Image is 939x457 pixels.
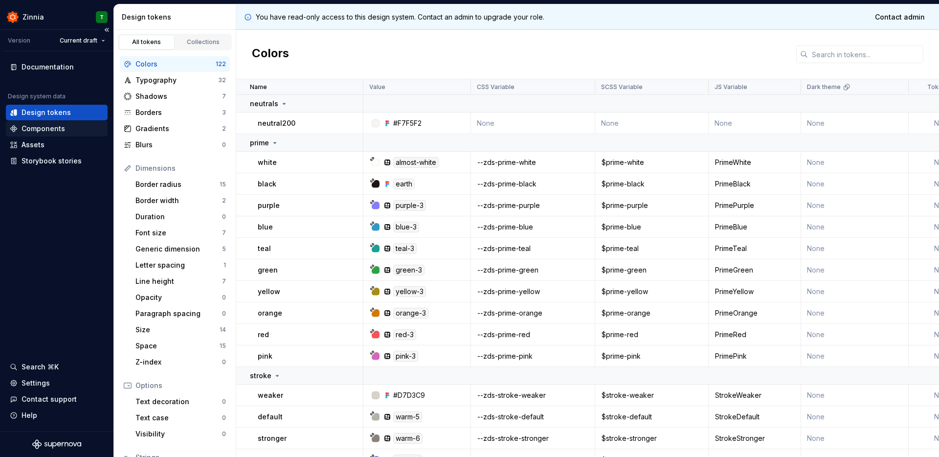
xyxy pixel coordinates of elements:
[393,118,422,128] div: #F7F5F2
[22,12,44,22] div: Zinnia
[393,222,419,232] div: blue-3
[471,308,594,318] div: --zds-prime-orange
[132,193,230,208] a: Border width2
[471,390,594,400] div: --zds-stroke-weaker
[801,259,909,281] td: None
[132,354,230,370] a: Z-index0
[220,326,226,334] div: 14
[135,228,222,238] div: Font size
[120,121,230,137] a: Gradients2
[132,241,230,257] a: Generic dimension5
[120,89,230,104] a: Shadows7
[250,371,271,381] p: stroke
[135,293,222,302] div: Opacity
[596,287,708,297] div: $prime-yellow
[801,406,909,428] td: None
[132,322,230,338] a: Size14
[135,381,226,390] div: Options
[120,72,230,88] a: Typography32
[596,179,708,189] div: $prime-black
[393,411,422,422] div: warm-5
[250,99,278,109] p: neutrals
[258,265,278,275] p: green
[393,351,418,362] div: pink-3
[393,243,417,254] div: teal-3
[100,13,104,21] div: T
[222,414,226,422] div: 0
[393,329,416,340] div: red-3
[258,244,271,253] p: teal
[135,59,216,69] div: Colors
[135,429,222,439] div: Visibility
[709,330,800,340] div: PrimeRed
[258,308,282,318] p: orange
[135,341,220,351] div: Space
[22,62,74,72] div: Documentation
[222,277,226,285] div: 7
[869,8,931,26] a: Contact admin
[135,276,222,286] div: Line height
[6,408,108,423] button: Help
[135,75,218,85] div: Typography
[135,91,222,101] div: Shadows
[22,378,50,388] div: Settings
[6,121,108,137] a: Components
[216,60,226,68] div: 122
[120,56,230,72] a: Colors122
[6,137,108,153] a: Assets
[801,152,909,173] td: None
[222,358,226,366] div: 0
[132,257,230,273] a: Letter spacing1
[596,201,708,210] div: $prime-purple
[258,351,272,361] p: pink
[222,229,226,237] div: 7
[601,83,643,91] p: SCSS Variable
[220,342,226,350] div: 15
[55,34,110,47] button: Current draft
[258,158,277,167] p: white
[32,439,81,449] a: Supernova Logo
[22,108,71,117] div: Design tokens
[135,140,222,150] div: Blurs
[22,140,45,150] div: Assets
[393,179,415,189] div: earth
[132,426,230,442] a: Visibility0
[596,412,708,422] div: $stroke-default
[258,118,295,128] p: neutral200
[393,390,425,400] div: #D7D3C9
[709,179,800,189] div: PrimeBlack
[2,6,112,27] button: ZinniaT
[135,212,222,222] div: Duration
[393,157,439,168] div: almost-white
[258,434,287,443] p: stronger
[471,434,594,443] div: --zds-stroke-stronger
[709,390,800,400] div: StrokeWeaker
[801,173,909,195] td: None
[471,201,594,210] div: --zds-prime-purple
[222,213,226,221] div: 0
[393,433,423,444] div: warm-6
[132,306,230,321] a: Paragraph spacing0
[135,413,222,423] div: Text case
[808,46,923,63] input: Search in tokens...
[596,244,708,253] div: $prime-teal
[596,308,708,318] div: $prime-orange
[801,428,909,449] td: None
[801,302,909,324] td: None
[222,92,226,100] div: 7
[709,201,800,210] div: PrimePurple
[258,287,280,297] p: yellow
[596,222,708,232] div: $prime-blue
[471,287,594,297] div: --zds-prime-yellow
[135,309,222,319] div: Paragraph spacing
[709,412,800,422] div: StrokeDefault
[250,138,269,148] p: prime
[596,390,708,400] div: $stroke-weaker
[801,324,909,345] td: None
[218,76,226,84] div: 32
[132,225,230,241] a: Font size7
[393,265,425,275] div: green-3
[222,310,226,318] div: 0
[135,325,220,335] div: Size
[807,83,841,91] p: Dark theme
